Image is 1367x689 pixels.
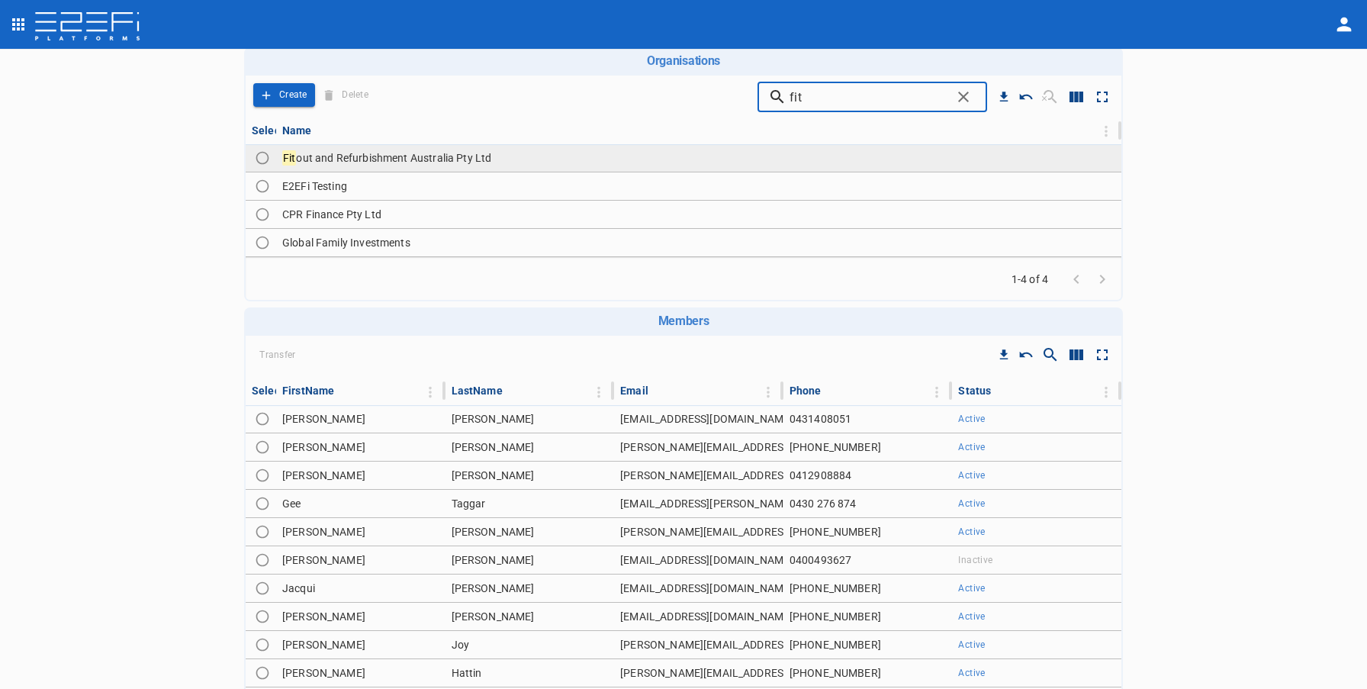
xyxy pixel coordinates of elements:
div: Email [620,382,648,400]
td: [PERSON_NAME][EMAIL_ADDRESS][PERSON_NAME][DOMAIN_NAME] [614,518,783,546]
span: Active [958,668,985,678]
span: Toggle select row [252,549,273,571]
td: [PERSON_NAME] [276,659,445,687]
button: Clear search [950,84,976,110]
h6: Organisations [250,53,1117,68]
span: Active [958,470,985,481]
button: Download CSV [993,344,1015,365]
td: [PERSON_NAME] [276,405,445,433]
td: [PERSON_NAME] [445,575,615,602]
span: Toggle select row [252,662,273,684]
span: Delete [320,83,372,107]
button: Toggle full screen [1089,342,1115,368]
button: Show/Hide search [1037,342,1063,368]
span: Toggle select row [252,408,273,430]
td: Global Family Investments [276,229,1121,256]
input: Search [790,82,944,112]
span: out and Refurbishment Australia Pty Ltd [296,152,491,164]
td: [EMAIL_ADDRESS][DOMAIN_NAME] [614,546,783,574]
button: Column Actions [1094,380,1118,404]
span: Add Organisation [253,83,315,107]
button: Column Actions [925,380,949,404]
td: [PHONE_NUMBER] [783,603,953,630]
td: [PERSON_NAME] [445,462,615,489]
span: Toggle select row [252,147,273,169]
td: [PERSON_NAME][EMAIL_ADDRESS][DOMAIN_NAME] [614,433,783,461]
div: Select [252,121,284,140]
td: [PERSON_NAME] [276,603,445,630]
td: [EMAIL_ADDRESS][DOMAIN_NAME] [614,575,783,602]
button: Create [253,83,315,107]
span: Toggle select row [252,465,273,486]
span: Toggle select row [252,634,273,655]
td: [PERSON_NAME] [445,603,615,630]
td: [PERSON_NAME] [276,631,445,658]
td: [PERSON_NAME][EMAIL_ADDRESS][DOMAIN_NAME] [614,631,783,658]
td: [PHONE_NUMBER] [783,631,953,658]
td: [PERSON_NAME][EMAIL_ADDRESS][DOMAIN_NAME] [614,462,783,489]
button: Reset Sorting [1015,85,1037,108]
span: Inactive [958,555,992,565]
td: Hattin [445,659,615,687]
button: Show/Hide columns [1063,342,1089,368]
span: Toggle select row [252,204,273,225]
td: [PERSON_NAME] [276,433,445,461]
button: Column Actions [587,380,611,404]
td: CPR Finance Pty Ltd [276,201,1121,228]
td: [PERSON_NAME] [445,433,615,461]
td: [PERSON_NAME] [276,518,445,546]
div: LastName [452,382,503,400]
span: Active [958,526,985,537]
span: Toggle select row [252,175,273,197]
td: [EMAIL_ADDRESS][DOMAIN_NAME] [614,405,783,433]
span: Fit [282,150,296,166]
div: Select [252,382,284,400]
div: FirstName [282,382,334,400]
span: Transfer Organisation [253,343,302,367]
td: [PHONE_NUMBER] [783,518,953,546]
span: Active [958,414,985,424]
span: Toggle select row [252,578,273,599]
button: Column Actions [1094,119,1118,143]
td: E2EFi Testing [276,172,1121,200]
td: [PERSON_NAME][EMAIL_ADDRESS][DOMAIN_NAME] [614,659,783,687]
div: Name [282,121,312,140]
span: Toggle select row [252,493,273,514]
td: [PERSON_NAME] [445,518,615,546]
td: Joy [445,631,615,658]
span: Toggle select row [252,232,273,253]
td: [EMAIL_ADDRESS][DOMAIN_NAME] [614,603,783,630]
td: [PHONE_NUMBER] [783,575,953,602]
span: Active [958,498,985,509]
button: Download CSV [993,86,1015,108]
button: Toggle full screen [1089,84,1115,110]
span: Active [958,639,985,650]
td: [PERSON_NAME] [276,462,445,489]
span: Toggle select row [252,521,273,543]
td: [PERSON_NAME] [276,546,445,574]
td: Gee [276,490,445,517]
h6: Members [250,314,1117,328]
td: [PERSON_NAME] [445,546,615,574]
td: 0431408051 [783,405,953,433]
span: Toggle select row [252,436,273,458]
span: Fitout and Refurbishment Australia Pty Ltd [282,150,491,166]
td: [PHONE_NUMBER] [783,433,953,461]
td: Taggar [445,490,615,517]
button: Column Actions [418,380,442,404]
td: Jacqui [276,575,445,602]
div: Status [958,382,991,400]
span: 1-4 of 4 [1005,272,1054,287]
span: Go to next page [1089,272,1115,286]
span: Active [958,611,985,622]
button: Reset Sorting [1015,343,1037,366]
td: [PERSON_NAME] [445,405,615,433]
td: [EMAIL_ADDRESS][PERSON_NAME][DOMAIN_NAME] [614,490,783,517]
button: Column Actions [756,380,780,404]
span: Active [958,583,985,594]
td: 0430 276 874 [783,490,953,517]
button: Show/Hide columns [1063,84,1089,110]
td: 0400493627 [783,546,953,574]
td: [PHONE_NUMBER] [783,659,953,687]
